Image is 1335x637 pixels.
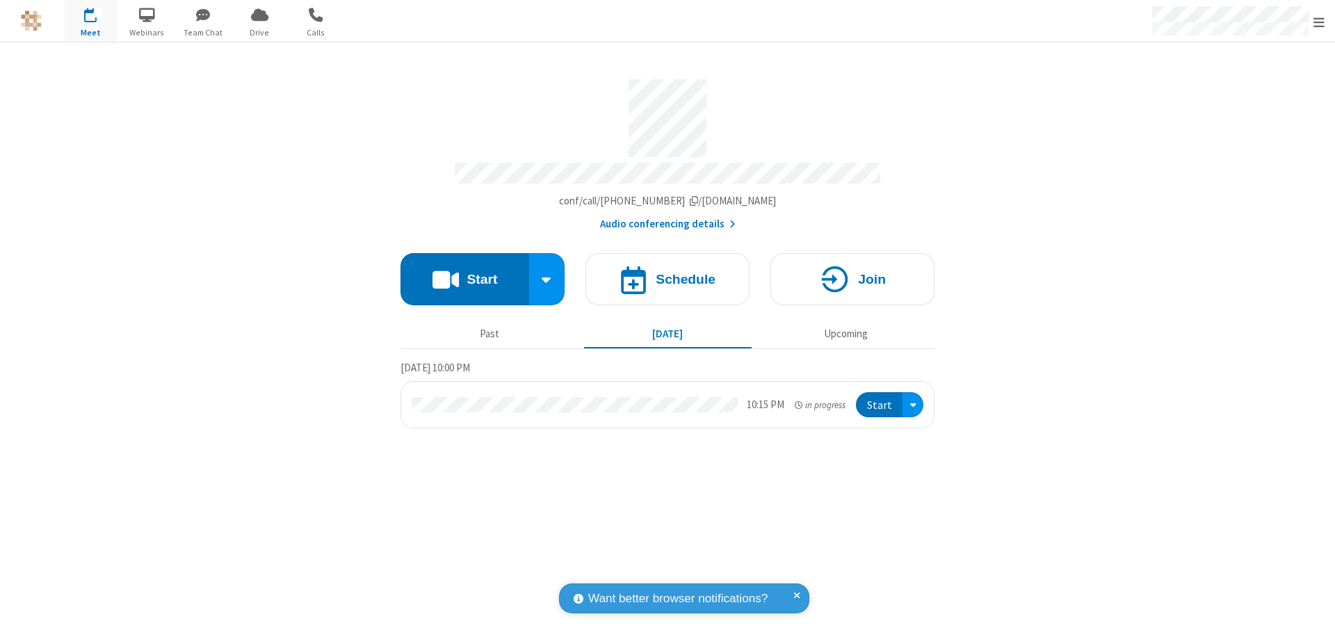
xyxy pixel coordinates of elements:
[656,273,715,286] h4: Schedule
[406,321,574,347] button: Past
[559,193,777,209] button: Copy my meeting room linkCopy my meeting room link
[747,397,784,413] div: 10:15 PM
[770,253,934,305] button: Join
[21,10,42,31] img: QA Selenium DO NOT DELETE OR CHANGE
[585,253,750,305] button: Schedule
[588,590,768,608] span: Want better browser notifications?
[600,216,736,232] button: Audio conferencing details
[400,69,934,232] section: Account details
[400,361,470,374] span: [DATE] 10:00 PM
[400,360,934,429] section: Today's Meetings
[467,273,497,286] h4: Start
[94,8,103,18] div: 1
[529,253,565,305] div: Start conference options
[858,273,886,286] h4: Join
[584,321,752,347] button: [DATE]
[121,26,173,39] span: Webinars
[559,194,777,207] span: Copy my meeting room link
[795,398,845,412] em: in progress
[65,26,117,39] span: Meet
[234,26,286,39] span: Drive
[290,26,342,39] span: Calls
[903,392,923,418] div: Open menu
[400,253,529,305] button: Start
[856,392,903,418] button: Start
[177,26,229,39] span: Team Chat
[762,321,930,347] button: Upcoming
